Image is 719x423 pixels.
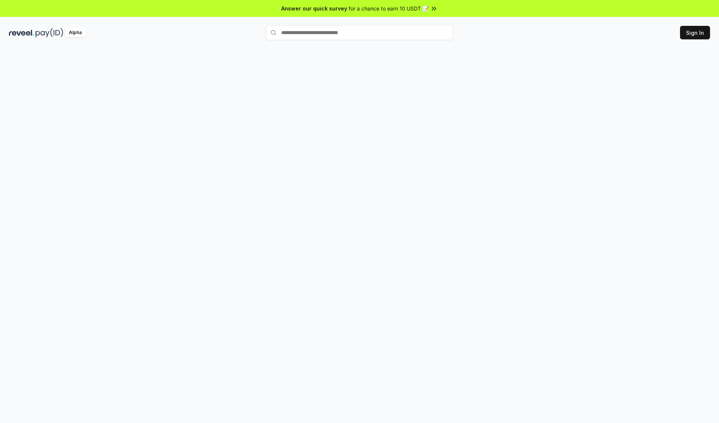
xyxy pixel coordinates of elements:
span: for a chance to earn 10 USDT 📝 [349,4,429,12]
span: Answer our quick survey [281,4,347,12]
img: pay_id [36,28,63,37]
button: Sign In [680,26,710,39]
div: Alpha [65,28,86,37]
img: reveel_dark [9,28,34,37]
